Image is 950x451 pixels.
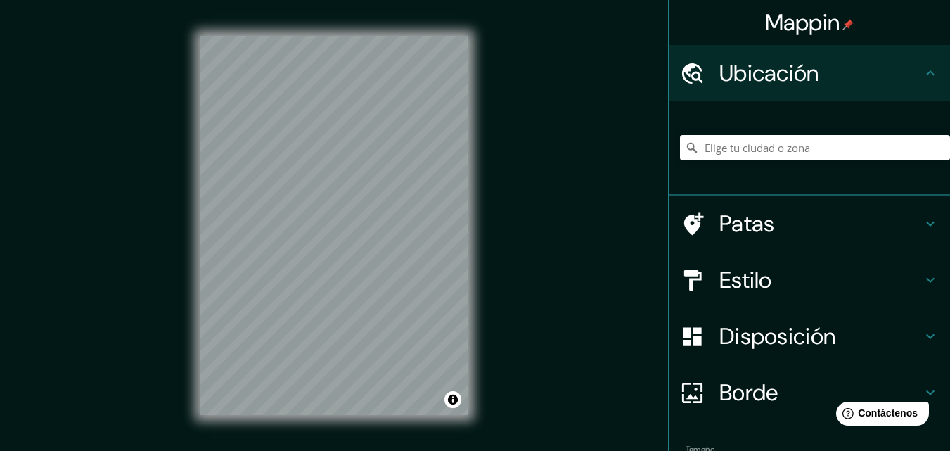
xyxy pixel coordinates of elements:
font: Disposición [719,322,835,351]
iframe: Lanzador de widgets de ayuda [825,396,935,436]
div: Disposición [669,308,950,364]
button: Activar o desactivar atribución [444,391,461,408]
input: Elige tu ciudad o zona [680,135,950,160]
font: Borde [719,378,778,407]
canvas: Mapa [200,36,468,415]
font: Estilo [719,265,772,295]
div: Patas [669,196,950,252]
font: Patas [719,209,775,239]
div: Ubicación [669,45,950,101]
font: Mappin [765,8,840,37]
div: Estilo [669,252,950,308]
div: Borde [669,364,950,421]
font: Ubicación [719,58,819,88]
img: pin-icon.png [842,19,854,30]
